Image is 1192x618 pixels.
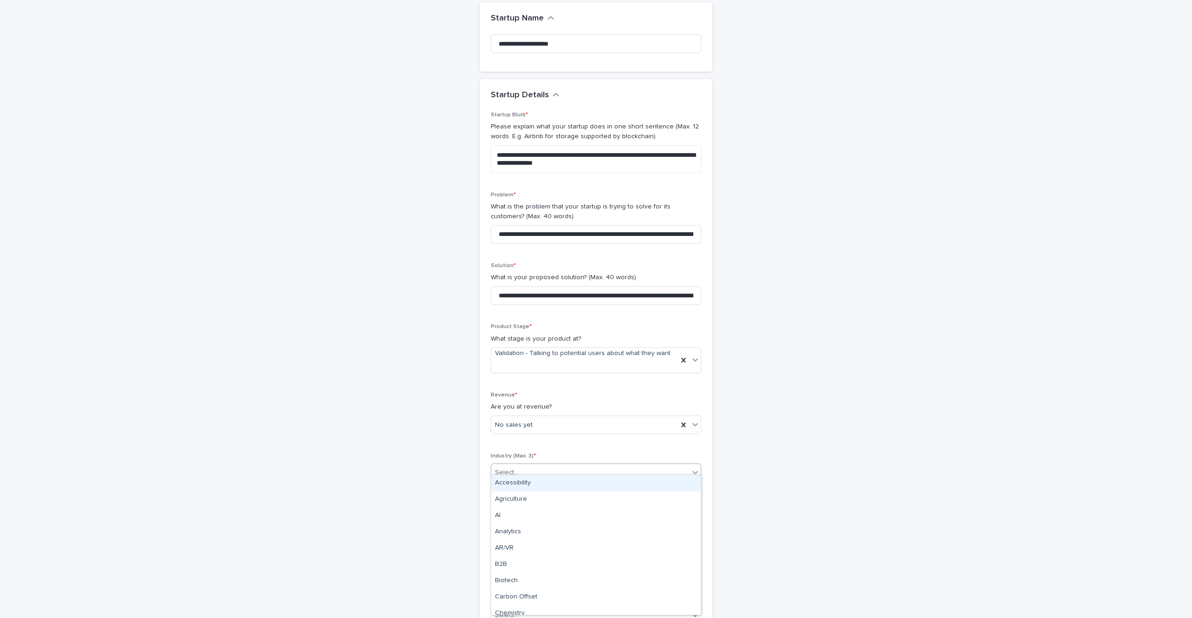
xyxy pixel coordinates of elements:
[495,420,533,430] span: No sales yet
[491,90,559,101] button: Startup Details
[491,402,701,412] p: Are you at revenue?
[491,475,701,491] div: Accessibility
[495,349,670,358] span: Validation - Talking to potential users about what they want
[491,13,554,24] button: Startup Name
[491,508,701,524] div: AI
[491,263,516,269] span: Solution
[491,273,701,282] p: What is your proposed solution? (Max. 40 words)
[491,392,517,398] span: Revenue
[491,90,549,101] h2: Startup Details
[495,468,518,477] div: Select...
[491,453,536,459] span: Industry (Max. 3)
[491,524,701,540] div: Analytics
[491,122,701,141] p: Please explain what your startup does in one short sentence (Max. 12 words. E.g. Airbnb for stora...
[491,573,701,589] div: Biotech
[491,491,701,508] div: Agriculture
[491,334,701,344] p: What stage is your product at?
[491,202,701,222] p: What is the problem that your startup is trying to solve for its customers? (Max. 40 words)
[491,324,532,329] span: Product Stage
[491,557,701,573] div: B2B
[491,192,516,198] span: Problem
[491,589,701,605] div: Carbon Offset
[491,13,544,24] h2: Startup Name
[491,112,528,118] span: Startup Blurb
[491,540,701,557] div: AR/VR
